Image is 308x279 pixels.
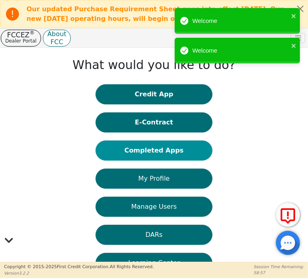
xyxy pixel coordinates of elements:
div: Welcome [192,46,289,55]
button: close [291,41,297,50]
button: E-Contract [96,112,212,132]
span: All Rights Reserved. [110,264,154,269]
button: Close alert [293,0,308,17]
div: Welcome [192,16,289,26]
p: Dealer Portal [5,38,37,44]
button: close [291,11,297,20]
p: Version 3.2.2 [4,270,154,276]
button: Learning Center [96,253,212,273]
button: Report Error to FCC [276,203,300,227]
sup: ® [30,30,35,36]
b: Our updated Purchase Requirement Sheet goes into effect [DATE]. Our new [DATE] operating hours, w... [27,5,284,22]
p: Copyright © 2015- 2025 First Credit Corporation. [4,264,154,271]
button: DARs [96,225,212,245]
h1: What would you like to do? [73,58,236,72]
p: Session Time Remaining: [254,264,304,270]
button: FCCEZ®Dealer Portal [1,30,41,47]
p: FCCEZ [5,32,37,38]
p: 58:57 [254,270,304,276]
button: AboutFCC [43,30,71,47]
button: Credit App [96,84,212,104]
button: Completed Apps [96,141,212,161]
p: FCC [47,40,66,44]
button: Manage Users [96,197,212,217]
button: My Profile [96,169,212,189]
p: About [47,32,66,36]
